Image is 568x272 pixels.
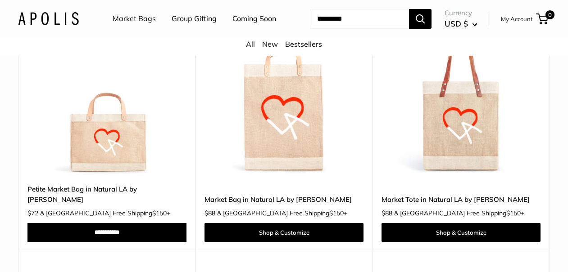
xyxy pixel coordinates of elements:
[545,10,554,19] span: 0
[204,194,364,205] a: Market Bag in Natural LA by [PERSON_NAME]
[329,209,344,217] span: $150
[172,12,217,26] a: Group Gifting
[204,16,364,175] img: description_Limited Edition collaboration with Geoff McFetridge
[409,9,432,29] button: Search
[285,40,322,49] a: Bestsellers
[537,13,548,24] a: 0
[382,223,541,242] a: Shop & Customize
[40,210,170,216] span: & [GEOGRAPHIC_DATA] Free Shipping +
[262,40,278,49] a: New
[152,209,167,217] span: $150
[204,209,215,217] span: $88
[27,184,186,205] a: Petite Market Bag in Natural LA by [PERSON_NAME]
[217,210,347,216] span: & [GEOGRAPHIC_DATA] Free Shipping +
[506,209,521,217] span: $150
[27,209,38,217] span: $72
[382,194,541,205] a: Market Tote in Natural LA by [PERSON_NAME]
[232,12,276,26] a: Coming Soon
[204,16,364,175] a: description_Limited Edition collaboration with Geoff McFetridgedescription_All proceeds support L...
[445,7,477,19] span: Currency
[382,16,541,175] a: description_Limited Edition collaboration with Geoff McFetridgedescription_All proceeds support L...
[394,210,524,216] span: & [GEOGRAPHIC_DATA] Free Shipping +
[18,12,79,25] img: Apolis
[501,13,533,24] a: My Account
[310,9,409,29] input: Search...
[27,16,186,175] img: description_Limited Edition collaboration with Geoff McFetridge
[204,223,364,242] a: Shop & Customize
[246,40,255,49] a: All
[113,12,156,26] a: Market Bags
[27,16,186,175] a: description_Limited Edition collaboration with Geoff McFetridgedescription_Super soft and durable...
[382,16,541,175] img: description_Limited Edition collaboration with Geoff McFetridge
[445,17,477,31] button: USD $
[382,209,392,217] span: $88
[445,19,468,28] span: USD $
